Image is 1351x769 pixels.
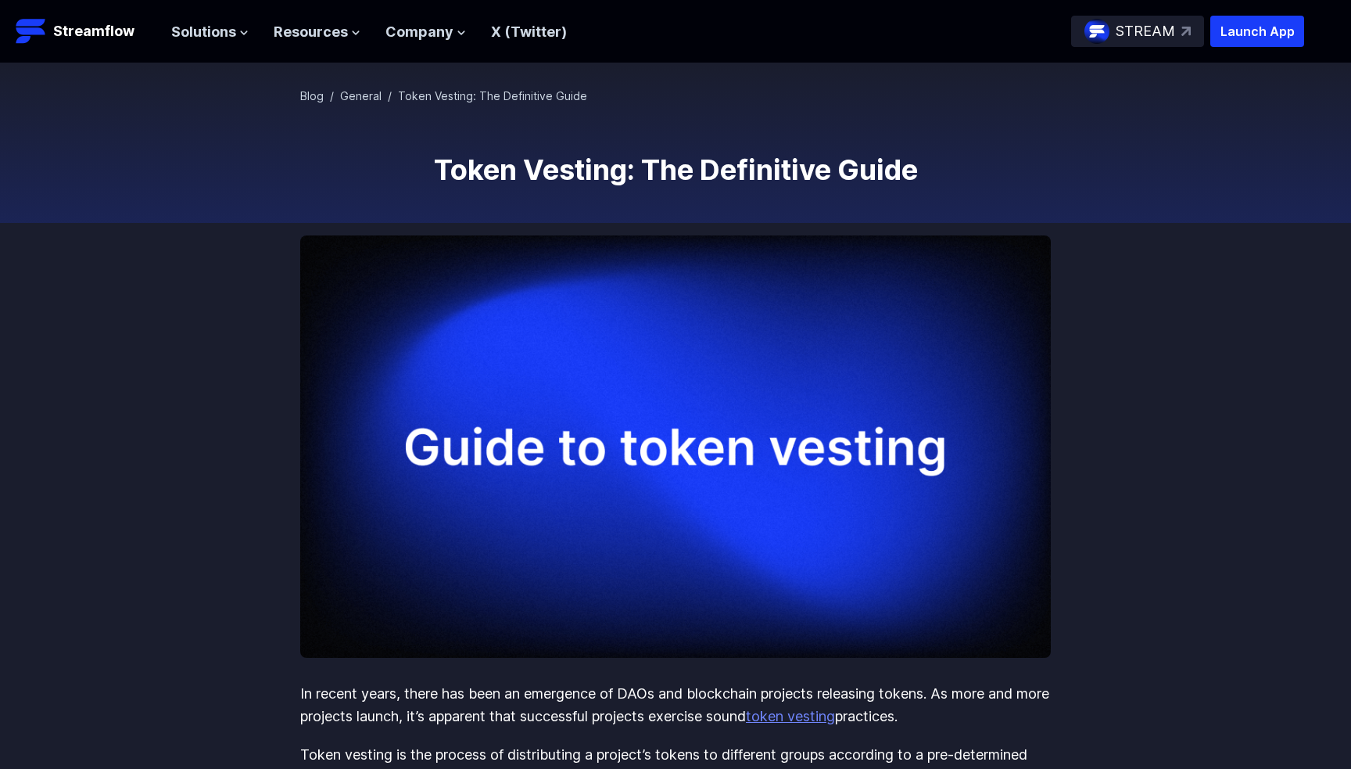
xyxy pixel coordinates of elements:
p: Streamflow [53,20,134,42]
span: Resources [274,21,348,44]
span: / [388,89,392,102]
a: Streamflow [16,16,156,47]
a: Blog [300,89,324,102]
a: STREAM [1071,16,1204,47]
a: General [340,89,382,102]
img: Streamflow Logo [16,16,47,47]
p: STREAM [1116,20,1175,43]
img: streamflow-logo-circle.png [1084,19,1109,44]
span: / [330,89,334,102]
img: Token Vesting: The Definitive Guide [300,235,1051,658]
button: Launch App [1210,16,1304,47]
span: Company [385,21,453,44]
button: Solutions [171,21,249,44]
span: Solutions [171,21,236,44]
button: Resources [274,21,360,44]
span: Token Vesting: The Definitive Guide [398,89,587,102]
a: token vesting [746,708,835,724]
button: Company [385,21,466,44]
a: X (Twitter) [491,23,567,40]
p: In recent years, there has been an emergence of DAOs and blockchain projects releasing tokens. As... [300,683,1051,728]
h1: Token Vesting: The Definitive Guide [300,154,1051,185]
img: top-right-arrow.svg [1181,27,1191,36]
